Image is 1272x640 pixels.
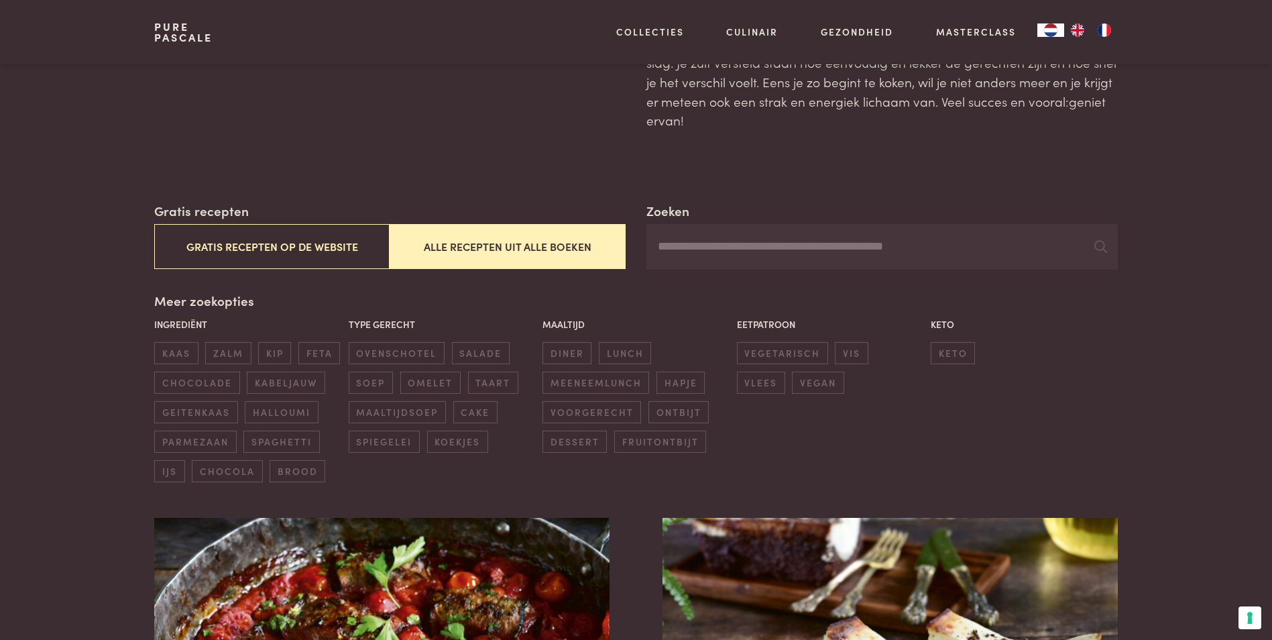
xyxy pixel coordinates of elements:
span: vis [835,342,868,364]
span: taart [468,372,518,394]
a: Culinair [726,25,778,39]
span: zalm [205,342,251,364]
aside: Language selected: Nederlands [1037,23,1118,37]
span: omelet [400,372,461,394]
span: lunch [599,342,651,364]
a: Collecties [616,25,684,39]
span: fruitontbijt [614,431,706,453]
span: cake [453,401,498,423]
span: koekjes [427,431,488,453]
span: vlees [737,372,785,394]
span: voorgerecht [542,401,641,423]
p: Maaltijd [542,317,730,331]
p: Ingrediënt [154,317,341,331]
span: spaghetti [243,431,319,453]
a: NL [1037,23,1064,37]
span: ovenschotel [349,342,445,364]
span: vegetarisch [737,342,828,364]
span: diner [542,342,591,364]
span: keto [931,342,975,364]
a: PurePascale [154,21,213,43]
span: spiegelei [349,431,420,453]
span: ijs [154,460,184,482]
span: hapje [656,372,705,394]
label: Gratis recepten [154,201,249,221]
span: chocolade [154,372,239,394]
button: Gratis recepten op de website [154,224,390,269]
span: chocola [192,460,262,482]
span: parmezaan [154,431,236,453]
span: vegan [792,372,844,394]
label: Zoeken [646,201,689,221]
span: brood [270,460,325,482]
a: EN [1064,23,1091,37]
span: ontbijt [648,401,709,423]
span: kip [258,342,291,364]
span: kaas [154,342,198,364]
p: Wil je zelf ervaren wat natuurlijke voeding met je doet? Ga dan meteen aan de slag. Je zult verst... [646,34,1117,130]
span: maaltijdsoep [349,401,446,423]
span: kabeljauw [247,372,325,394]
p: Type gerecht [349,317,536,331]
span: halloumi [245,401,318,423]
button: Alle recepten uit alle boeken [390,224,625,269]
div: Language [1037,23,1064,37]
span: salade [452,342,510,364]
span: geitenkaas [154,401,237,423]
a: FR [1091,23,1118,37]
button: Uw voorkeuren voor toestemming voor trackingtechnologieën [1238,606,1261,629]
a: Gezondheid [821,25,893,39]
a: Masterclass [936,25,1016,39]
span: feta [298,342,340,364]
p: Keto [931,317,1118,331]
p: Eetpatroon [737,317,924,331]
ul: Language list [1064,23,1118,37]
span: meeneemlunch [542,372,649,394]
span: soep [349,372,393,394]
span: dessert [542,431,607,453]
